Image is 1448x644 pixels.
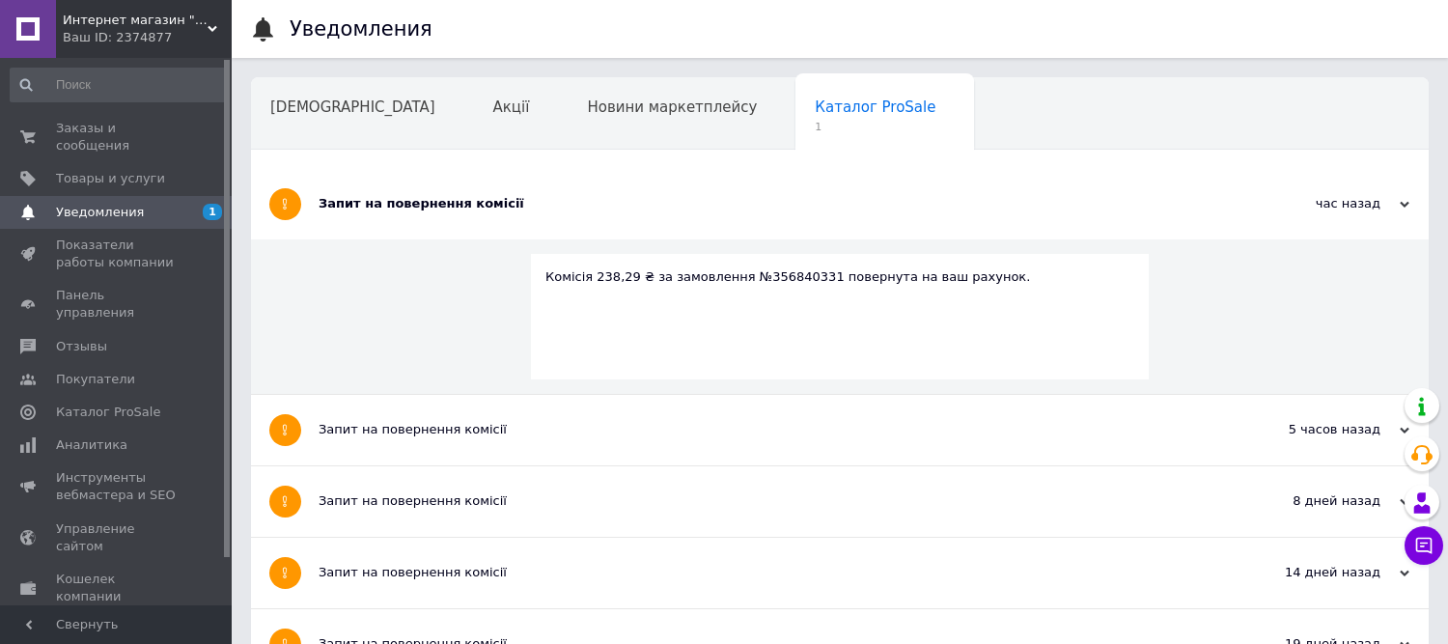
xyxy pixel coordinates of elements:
[815,98,935,116] span: Каталог ProSale
[319,564,1216,581] div: Запит на повернення комісії
[1405,526,1443,565] button: Чат с покупателем
[1216,492,1409,510] div: 8 дней назад
[270,98,435,116] span: [DEMOGRAPHIC_DATA]
[815,120,935,134] span: 1
[56,204,144,221] span: Уведомления
[545,268,1134,286] div: Комісія 238,29 ₴ за замовлення №356840331 повернута на ваш рахунок.
[319,195,1216,212] div: Запит на повернення комісії
[56,338,107,355] span: Отзывы
[56,170,165,187] span: Товары и услуги
[203,204,222,220] span: 1
[56,287,179,322] span: Панель управления
[587,98,757,116] span: Новини маркетплейсу
[1216,564,1409,581] div: 14 дней назад
[1216,421,1409,438] div: 5 часов назад
[10,68,228,102] input: Поиск
[56,237,179,271] span: Показатели работы компании
[56,469,179,504] span: Инструменты вебмастера и SEO
[56,404,160,421] span: Каталог ProSale
[319,421,1216,438] div: Запит на повернення комісії
[56,436,127,454] span: Аналитика
[56,120,179,154] span: Заказы и сообщения
[56,520,179,555] span: Управление сайтом
[493,98,530,116] span: Акції
[63,29,232,46] div: Ваш ID: 2374877
[319,492,1216,510] div: Запит на повернення комісії
[1216,195,1409,212] div: час назад
[56,371,135,388] span: Покупатели
[56,571,179,605] span: Кошелек компании
[63,12,208,29] span: Интернет магазин "Tcommark"
[290,17,432,41] h1: Уведомления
